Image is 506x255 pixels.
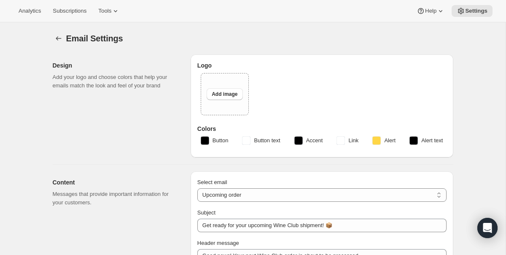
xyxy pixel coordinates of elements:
span: Analytics [19,8,41,14]
span: Button text [254,136,280,145]
button: Alert [367,134,401,147]
div: Open Intercom Messenger [477,218,498,238]
button: Add image [207,88,242,100]
h2: Content [53,178,177,187]
button: Help [412,5,450,17]
h3: Colors [197,125,447,133]
span: Button [213,136,229,145]
button: Settings [53,33,65,44]
h3: Logo [197,61,447,70]
button: Tools [93,5,125,17]
span: Email Settings [66,34,123,43]
span: Header message [197,240,239,246]
span: Settings [465,8,487,14]
span: Subject [197,209,215,216]
span: Select email [197,179,227,185]
button: Analytics [13,5,46,17]
button: Subscriptions [48,5,92,17]
button: Link [331,134,363,147]
span: Help [425,8,436,14]
button: Button [196,134,234,147]
p: Add your logo and choose colors that help your emails match the look and feel of your brand [53,73,177,90]
span: Add image [212,91,237,98]
button: Button text [237,134,285,147]
span: Alert text [421,136,443,145]
button: Alert text [404,134,448,147]
button: Settings [452,5,493,17]
span: Link [348,136,358,145]
button: Accent [289,134,328,147]
span: Alert [384,136,396,145]
p: Messages that provide important information for your customers. [53,190,177,207]
span: Subscriptions [53,8,86,14]
span: Tools [98,8,111,14]
span: Accent [306,136,323,145]
h2: Design [53,61,177,70]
